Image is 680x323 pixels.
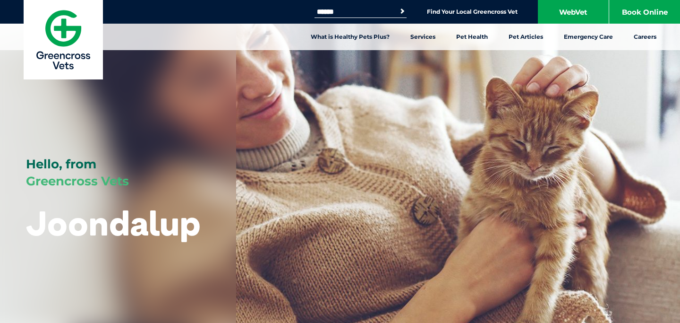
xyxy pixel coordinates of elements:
button: Search [398,7,407,16]
a: Careers [623,24,667,50]
a: Emergency Care [553,24,623,50]
a: What is Healthy Pets Plus? [300,24,400,50]
span: Greencross Vets [26,174,129,189]
a: Pet Articles [498,24,553,50]
h1: Joondalup [26,204,201,242]
span: Hello, from [26,157,96,172]
a: Find Your Local Greencross Vet [427,8,518,16]
a: Services [400,24,446,50]
a: Pet Health [446,24,498,50]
